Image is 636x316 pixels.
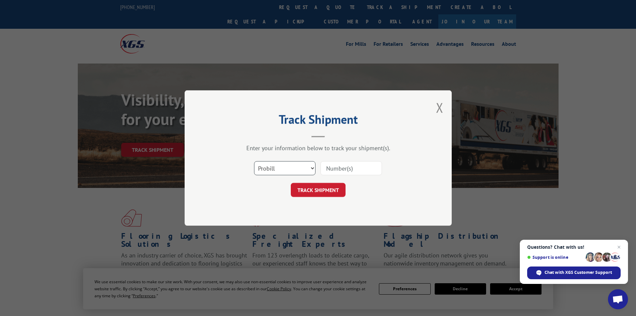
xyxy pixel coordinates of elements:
[615,243,623,251] span: Close chat
[527,267,621,279] div: Chat with XGS Customer Support
[321,161,382,175] input: Number(s)
[218,144,418,152] div: Enter your information below to track your shipment(s).
[608,289,628,309] div: Open chat
[527,255,583,260] span: Support is online
[436,99,443,116] button: Close modal
[545,270,612,276] span: Chat with XGS Customer Support
[527,244,621,250] span: Questions? Chat with us!
[291,183,346,197] button: TRACK SHIPMENT
[218,115,418,127] h2: Track Shipment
